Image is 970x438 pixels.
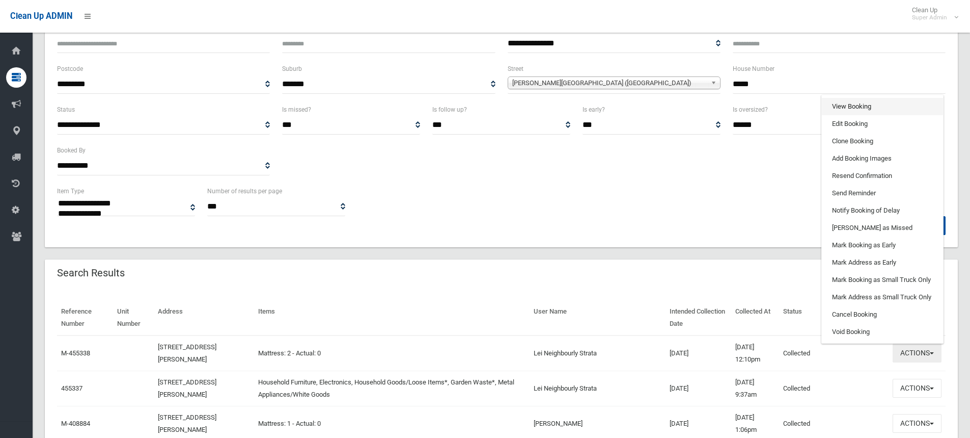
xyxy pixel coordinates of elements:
button: Actions [893,344,941,363]
a: Mark Booking as Early [822,237,943,254]
td: Household Furniture, Electronics, Household Goods/Loose Items*, Garden Waste*, Metal Appliances/W... [254,371,530,406]
th: Collected At [731,300,779,336]
th: Intended Collection Date [666,300,731,336]
th: Unit Number [113,300,154,336]
a: Add Booking Images [822,150,943,167]
label: Postcode [57,63,83,74]
th: Items [254,300,530,336]
a: Cancel Booking [822,306,943,323]
a: View Booking [822,98,943,115]
a: Resend Confirmation [822,167,943,185]
label: Is early? [583,104,605,115]
th: Reference Number [57,300,113,336]
a: Notify Booking of Delay [822,202,943,219]
td: [DATE] 9:37am [731,371,779,406]
td: Lei Neighbourly Strata [530,336,666,371]
label: Suburb [282,63,302,74]
a: Void Booking [822,323,943,341]
a: [STREET_ADDRESS][PERSON_NAME] [158,343,216,363]
a: Mark Address as Small Truck Only [822,289,943,306]
td: [DATE] [666,336,731,371]
small: Super Admin [912,14,947,21]
label: Is follow up? [432,104,467,115]
a: [STREET_ADDRESS][PERSON_NAME] [158,378,216,398]
a: [PERSON_NAME] as Missed [822,219,943,237]
label: Status [57,104,75,115]
label: House Number [733,63,774,74]
span: Clean Up ADMIN [10,11,72,21]
td: [DATE] [666,371,731,406]
span: [PERSON_NAME][GEOGRAPHIC_DATA] ([GEOGRAPHIC_DATA]) [512,77,707,89]
a: M-408884 [61,420,90,427]
a: Mark Booking as Small Truck Only [822,271,943,289]
button: Actions [893,379,941,398]
a: Send Reminder [822,185,943,202]
label: Item Type [57,186,84,197]
td: Collected [779,336,889,371]
label: Is missed? [282,104,311,115]
a: M-455338 [61,349,90,357]
button: Actions [893,414,941,433]
a: Mark Address as Early [822,254,943,271]
label: Booked By [57,145,86,156]
a: Edit Booking [822,115,943,133]
td: Mattress: 2 - Actual: 0 [254,336,530,371]
td: [DATE] 12:10pm [731,336,779,371]
label: Is oversized? [733,104,768,115]
header: Search Results [45,263,137,283]
a: 455337 [61,384,82,392]
label: Street [508,63,523,74]
th: Status [779,300,889,336]
td: Collected [779,371,889,406]
label: Number of results per page [207,186,282,197]
a: [STREET_ADDRESS][PERSON_NAME] [158,414,216,433]
th: User Name [530,300,666,336]
th: Address [154,300,254,336]
span: Clean Up [907,6,957,21]
a: Clone Booking [822,133,943,150]
td: Lei Neighbourly Strata [530,371,666,406]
